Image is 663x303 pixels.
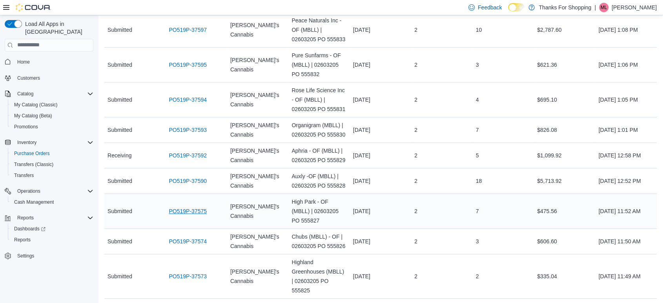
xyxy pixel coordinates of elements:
span: Purchase Orders [11,149,93,158]
div: $695.10 [534,92,595,108]
button: Home [2,56,97,68]
button: Operations [14,186,44,196]
button: Operations [2,186,97,197]
button: Reports [2,212,97,223]
span: 2 [414,125,417,135]
span: Catalog [17,91,33,97]
span: Submitted [107,95,132,104]
button: Reports [8,234,97,245]
span: Inventory [14,138,93,147]
a: Purchase Orders [11,149,53,158]
span: [PERSON_NAME]'s Cannabis [230,55,285,74]
button: Promotions [8,121,97,132]
div: $826.08 [534,122,595,138]
span: [PERSON_NAME]'s Cannabis [230,90,285,109]
div: [DATE] 1:01 PM [596,122,657,138]
span: [PERSON_NAME]'s Cannabis [230,20,285,39]
div: $621.36 [534,57,595,73]
div: [DATE] [350,203,411,219]
div: $335.04 [534,268,595,284]
span: 2 [414,272,417,281]
span: Submitted [107,206,132,216]
input: Dark Mode [508,3,525,11]
div: Rose Life Science Inc - OF (MBLL) | 02603205 PO 555831 [288,82,350,117]
span: 18 [476,176,482,186]
span: [PERSON_NAME]'s Cannabis [230,232,285,251]
div: $606.60 [534,234,595,249]
span: Customers [14,73,93,83]
span: Dark Mode [508,11,508,12]
span: Dashboards [11,224,93,234]
span: Cash Management [11,197,93,207]
div: [DATE] [350,234,411,249]
p: [PERSON_NAME] [612,3,657,12]
button: Customers [2,72,97,84]
span: 2 [476,272,479,281]
div: [DATE] 11:50 AM [596,234,657,249]
span: Promotions [11,122,93,131]
span: Settings [17,253,34,259]
div: [DATE] 12:58 PM [596,148,657,163]
div: High Park - OF (MBLL) | 02603205 PO 555827 [288,194,350,228]
span: 7 [476,206,479,216]
a: Cash Management [11,197,57,207]
span: 2 [414,206,417,216]
a: Customers [14,73,43,83]
button: My Catalog (Beta) [8,110,97,121]
span: Transfers (Classic) [14,161,53,168]
span: 3 [476,237,479,246]
div: Peace Naturals Inc - OF (MBLL) | 02603205 PO 555833 [288,13,350,47]
a: Transfers (Classic) [11,160,56,169]
a: PO519P-37574 [169,237,207,246]
div: $475.56 [534,203,595,219]
span: [PERSON_NAME]'s Cannabis [230,146,285,165]
span: [PERSON_NAME]'s Cannabis [230,120,285,139]
a: Settings [14,251,37,261]
span: Purchase Orders [14,150,50,157]
span: 2 [414,151,417,160]
span: [PERSON_NAME]'s Cannabis [230,172,285,190]
span: Reports [11,235,93,245]
span: Submitted [107,237,132,246]
span: Home [17,59,30,65]
div: [DATE] [350,148,411,163]
span: [PERSON_NAME]'s Cannabis [230,267,285,286]
span: Submitted [107,25,132,35]
div: $1,099.92 [534,148,595,163]
a: PO519P-37590 [169,176,207,186]
span: Transfers (Classic) [11,160,93,169]
span: Reports [14,237,31,243]
span: Submitted [107,125,132,135]
a: PO519P-37573 [169,272,207,281]
span: 10 [476,25,482,35]
img: Cova [16,4,51,11]
a: PO519P-37575 [169,206,207,216]
a: PO519P-37593 [169,125,207,135]
span: [PERSON_NAME]'s Cannabis [230,202,285,221]
span: Submitted [107,272,132,281]
span: 2 [414,60,417,69]
span: 5 [476,151,479,160]
span: My Catalog (Beta) [11,111,93,120]
a: PO519P-37597 [169,25,207,35]
span: Submitted [107,60,132,69]
span: Customers [17,75,40,81]
span: 2 [414,237,417,246]
span: 3 [476,60,479,69]
span: Load All Apps in [GEOGRAPHIC_DATA] [22,20,93,36]
div: Highland Greenhouses (MBLL) | 02603205 PO 555825 [288,254,350,298]
nav: Complex example [5,53,93,282]
div: [DATE] [350,173,411,189]
button: Inventory [2,137,97,148]
div: Organigram (MBLL) | 02603205 PO 555830 [288,117,350,142]
button: Cash Management [8,197,97,208]
span: Settings [14,251,93,261]
span: 2 [414,176,417,186]
span: Transfers [11,171,93,180]
span: Operations [14,186,93,196]
span: Inventory [17,139,36,146]
button: My Catalog (Classic) [8,99,97,110]
a: Transfers [11,171,37,180]
p: Thanks For Shopping [539,3,591,12]
span: Reports [17,215,34,221]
